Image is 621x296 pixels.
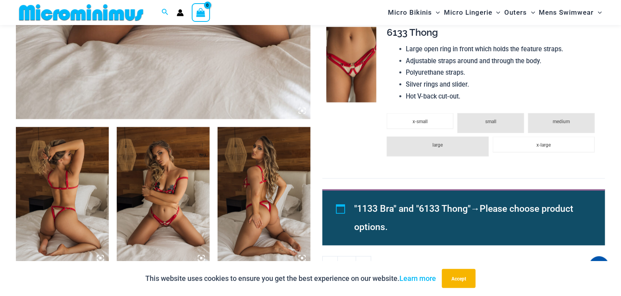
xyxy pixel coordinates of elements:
[406,55,599,67] li: Adjustable straps around and through the body.
[177,9,184,16] a: Account icon link
[387,137,489,157] li: large
[326,27,376,102] img: Night Games Red 6133 Thong
[337,256,356,273] input: Product quantity
[505,2,527,23] span: Outers
[536,142,551,148] span: x-large
[322,256,337,273] a: -
[433,142,443,148] span: large
[492,2,500,23] span: Menu Toggle
[387,113,453,129] li: x-small
[442,2,502,23] a: Micro LingerieMenu ToggleMenu Toggle
[387,27,438,38] span: 6133 Thong
[553,119,570,124] span: medium
[406,67,599,79] li: Polyurethane straps.
[162,8,169,17] a: Search icon link
[406,91,599,103] li: Hot V-back cut-out.
[406,79,599,91] li: Silver rings and slider.
[145,273,436,284] p: This website uses cookies to ensure you get the best experience on our website.
[527,2,535,23] span: Menu Toggle
[192,3,210,21] a: View Shopping Cart, empty
[354,203,471,214] span: "1133 Bra" and "6133 Thong"
[442,269,476,288] button: Accept
[386,2,442,23] a: Micro BikinisMenu ToggleMenu Toggle
[413,119,428,124] span: x-small
[528,113,595,133] li: medium
[388,2,432,23] span: Micro Bikinis
[485,119,496,124] span: small
[537,2,604,23] a: Mens SwimwearMenu ToggleMenu Toggle
[356,256,371,273] a: +
[406,43,599,55] li: Large open ring in front which holds the feature straps.
[594,2,602,23] span: Menu Toggle
[493,137,595,153] li: x-large
[385,1,605,24] nav: Site Navigation
[539,2,594,23] span: Mens Swimwear
[457,113,524,133] li: small
[432,2,440,23] span: Menu Toggle
[16,127,109,267] img: Night Games Red 1133 Bralette 6133 Thong
[354,200,587,236] li: →
[218,127,310,267] img: Night Games Red 1133 Bralette 6133 Thong
[444,2,492,23] span: Micro Lingerie
[503,2,537,23] a: OutersMenu ToggleMenu Toggle
[16,4,147,21] img: MM SHOP LOGO FLAT
[399,274,436,282] a: Learn more
[354,203,573,232] span: Please choose product options.
[117,127,210,267] img: Night Games Red 1133 Bralette 6133 Thong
